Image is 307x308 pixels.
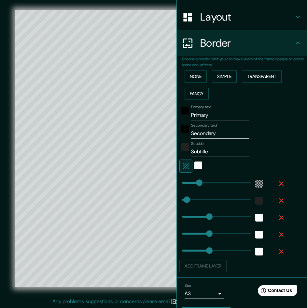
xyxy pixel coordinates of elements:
a: [EMAIL_ADDRESS][DOMAIN_NAME] [171,298,252,305]
button: None [185,70,207,83]
button: white [255,214,263,222]
button: white [255,248,263,255]
p: Any problems, suggestions, or concerns please email . [52,298,253,305]
button: Simple [212,70,237,83]
button: Fancy [185,88,209,100]
label: Secondary text [191,123,217,128]
label: Primary text [191,104,211,110]
label: Size [185,283,191,288]
h4: Layout [200,10,294,23]
b: Hint [211,56,218,62]
button: color-55555544 [255,180,263,188]
button: color-222222 [255,197,263,205]
button: color-222222 [181,143,189,151]
button: Transparent [242,70,282,83]
div: A3 [185,288,224,299]
button: white [194,162,202,169]
button: black [181,107,189,115]
p: Choose a border. : you can make layers of the frame opaque to create some cool effects. [182,56,307,68]
label: Subtitle [191,141,204,146]
button: black [181,125,189,133]
div: Layout [177,4,307,30]
div: Border [177,30,307,56]
button: white [255,231,263,239]
h4: Border [200,37,294,50]
iframe: Help widget launcher [249,283,300,301]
